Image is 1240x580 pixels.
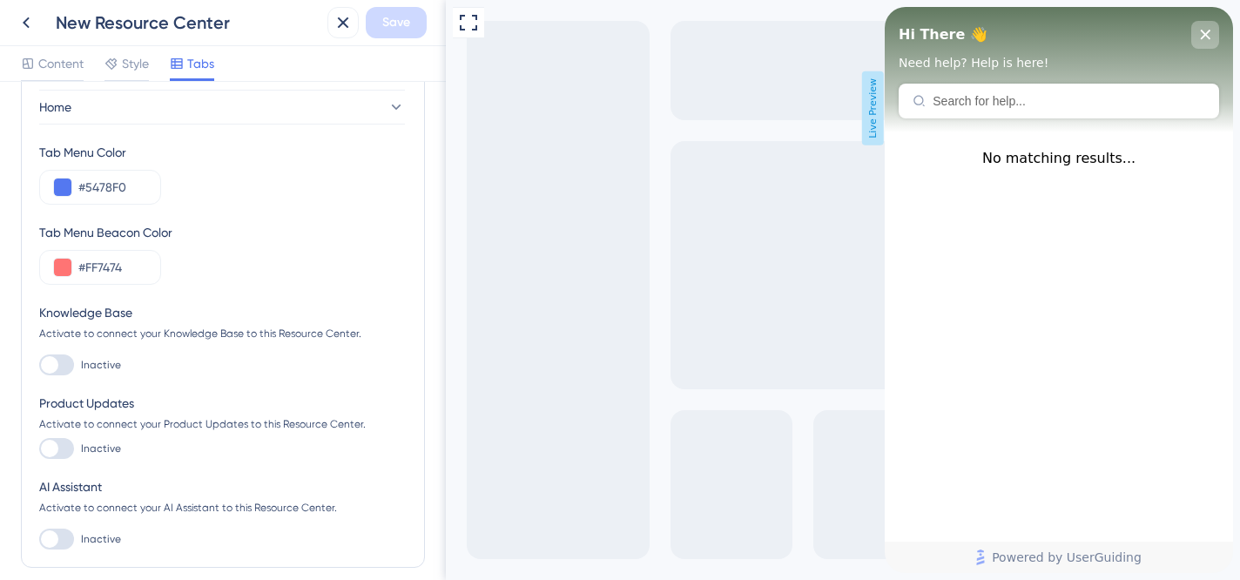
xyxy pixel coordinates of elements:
input: Search for help... [48,87,320,101]
div: 3 [99,9,105,23]
span: Powered by UserGuiding [107,540,257,561]
div: Tab Menu Color [39,142,407,163]
div: Tab Menu Beacon Color [39,222,407,243]
button: Save [366,7,427,38]
div: Activate to connect your AI Assistant to this Resource Center. [39,501,407,515]
div: Activate to connect your Knowledge Base to this Resource Center. [39,327,407,341]
div: Product Updates [39,393,407,414]
span: Live Preview [416,71,438,145]
span: Tabs [187,53,214,74]
span: Need help? Help is here! [14,49,164,63]
span: Inactive [81,532,121,546]
span: Inactive [81,358,121,372]
span: No matching results... [98,143,251,159]
span: Save [382,12,410,33]
div: close resource center [307,14,334,42]
div: New Resource Center [56,10,320,35]
span: Content [38,53,84,74]
div: Activate to connect your Product Updates to this Resource Center. [39,417,407,431]
span: Get Started [11,4,88,25]
span: Home [39,97,71,118]
div: Knowledge Base [39,302,407,323]
span: Style [122,53,149,74]
div: AI Assistant [39,476,407,497]
span: Hi There 👋 [14,15,103,41]
button: Home [39,90,405,125]
span: Inactive [81,442,121,455]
